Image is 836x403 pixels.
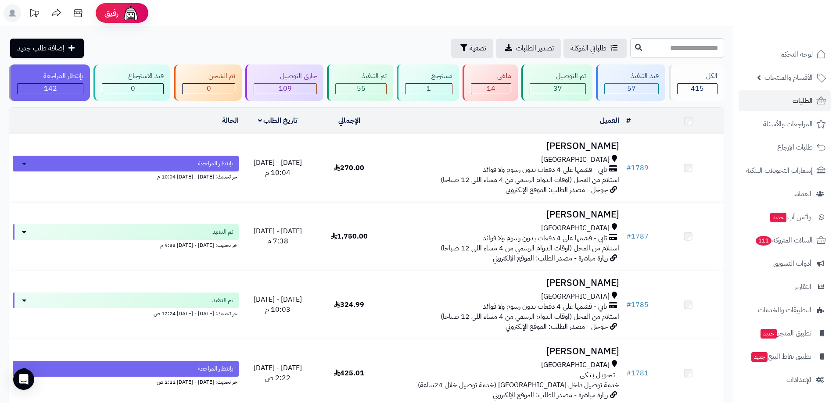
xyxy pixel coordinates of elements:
[207,83,211,94] span: 0
[338,115,360,126] a: الإجمالي
[483,165,607,175] span: تابي - قسّمها على 4 دفعات بدون رسوم ولا فوائد
[441,311,619,322] span: استلام من المحل (اوقات الدوام الرسمي من 4 مساء اللى 12 صباحا)
[764,71,813,84] span: الأقسام والمنتجات
[739,346,831,367] a: تطبيق نقاط البيعجديد
[626,368,649,378] a: #1781
[254,294,302,315] span: [DATE] - [DATE] 10:03 م
[483,302,607,312] span: تابي - قسّمها على 4 دفعات بدون رسوم ولا فوائد
[506,321,608,332] span: جوجل - مصدر الطلب: الموقع الإلكتروني
[739,369,831,390] a: الإعدادات
[626,300,631,310] span: #
[691,83,704,94] span: 415
[739,114,831,135] a: المراجعات والأسئلة
[461,64,520,101] a: ملغي 14
[570,43,606,53] span: طلباتي المُوكلة
[254,71,317,81] div: جاري التوصيل
[13,369,34,390] div: Open Intercom Messenger
[451,39,493,58] button: تصفية
[760,327,811,339] span: تطبيق المتجر
[530,84,585,94] div: 37
[244,64,325,101] a: جاري التوصيل 109
[739,137,831,158] a: طلبات الإرجاع
[13,308,239,317] div: اخر تحديث: [DATE] - [DATE] 12:24 ص
[769,211,811,223] span: وآتس آب
[13,377,239,386] div: اخر تحديث: [DATE] - [DATE] 2:22 ص
[388,346,619,357] h3: [PERSON_NAME]
[405,84,452,94] div: 1
[483,233,607,243] span: تابي - قسّمها على 4 دفعات بدون رسوم ولا فوائد
[758,304,811,316] span: التطبيقات والخدمات
[516,43,554,53] span: تصدير الطلبات
[335,71,387,81] div: تم التنفيذ
[786,374,811,386] span: الإعدادات
[331,231,368,242] span: 1,750.00
[770,213,786,222] span: جديد
[222,115,239,126] a: الحالة
[198,159,233,168] span: بإنتظار المراجعة
[739,276,831,297] a: التقارير
[773,257,811,270] span: أدوات التسويق
[334,300,364,310] span: 324.99
[739,90,831,111] a: الطلبات
[751,352,768,362] span: جديد
[212,228,233,236] span: تم التنفيذ
[493,390,608,400] span: زيارة مباشرة - مصدر الطلب: الموقع الإلكتروني
[23,4,45,24] a: تحديثات المنصة
[10,39,84,58] a: إضافة طلب جديد
[739,183,831,204] a: العملاء
[794,188,811,200] span: العملاء
[667,64,726,101] a: الكل415
[739,323,831,344] a: تطبيق المتجرجديد
[102,71,164,81] div: قيد الاسترجاع
[279,83,292,94] span: 109
[102,84,163,94] div: 0
[7,64,92,101] a: بإنتظار المراجعة 142
[739,207,831,228] a: وآتس آبجديد
[395,64,461,101] a: مسترجع 1
[795,281,811,293] span: التقارير
[626,115,631,126] a: #
[471,71,511,81] div: ملغي
[541,155,610,165] span: [GEOGRAPHIC_DATA]
[405,71,452,81] div: مسترجع
[626,231,649,242] a: #1787
[441,175,619,185] span: استلام من المحل (اوقات الدوام الرسمي من 4 مساء اللى 12 صباحا)
[739,230,831,251] a: السلات المتروكة111
[496,39,561,58] a: تصدير الطلبات
[470,43,486,53] span: تصفية
[600,115,619,126] a: العميل
[258,115,298,126] a: تاريخ الطلب
[13,171,239,181] div: اخر تحديث: [DATE] - [DATE] 10:04 م
[388,278,619,288] h3: [PERSON_NAME]
[182,71,235,81] div: تم الشحن
[325,64,395,101] a: تم التنفيذ 55
[388,141,619,151] h3: [PERSON_NAME]
[198,364,233,373] span: بإنتظار المراجعة
[122,4,140,22] img: ai-face.png
[104,8,118,18] span: رفيق
[739,253,831,274] a: أدوات التسويق
[471,84,511,94] div: 14
[777,141,813,153] span: طلبات الإرجاع
[334,163,364,173] span: 270.00
[739,300,831,321] a: التطبيقات والخدمات
[427,83,431,94] span: 1
[626,163,631,173] span: #
[627,83,636,94] span: 57
[563,39,627,58] a: طلباتي المُوكلة
[13,240,239,249] div: اخر تحديث: [DATE] - [DATE] 9:33 م
[254,84,316,94] div: 109
[793,95,813,107] span: الطلبات
[520,64,594,101] a: تم التوصيل 37
[493,253,608,264] span: زيارة مباشرة - مصدر الطلب: الموقع الإلكتروني
[487,83,495,94] span: 14
[357,83,366,94] span: 55
[763,118,813,130] span: المراجعات والأسئلة
[131,83,135,94] span: 0
[746,164,813,177] span: إشعارات التحويلات البنكية
[92,64,172,101] a: قيد الاسترجاع 0
[418,380,619,390] span: خدمة توصيل داخل [GEOGRAPHIC_DATA] (خدمة توصيل خلال 24ساعة)
[17,71,83,81] div: بإنتظار المراجعة
[254,226,302,246] span: [DATE] - [DATE] 7:38 م
[626,368,631,378] span: #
